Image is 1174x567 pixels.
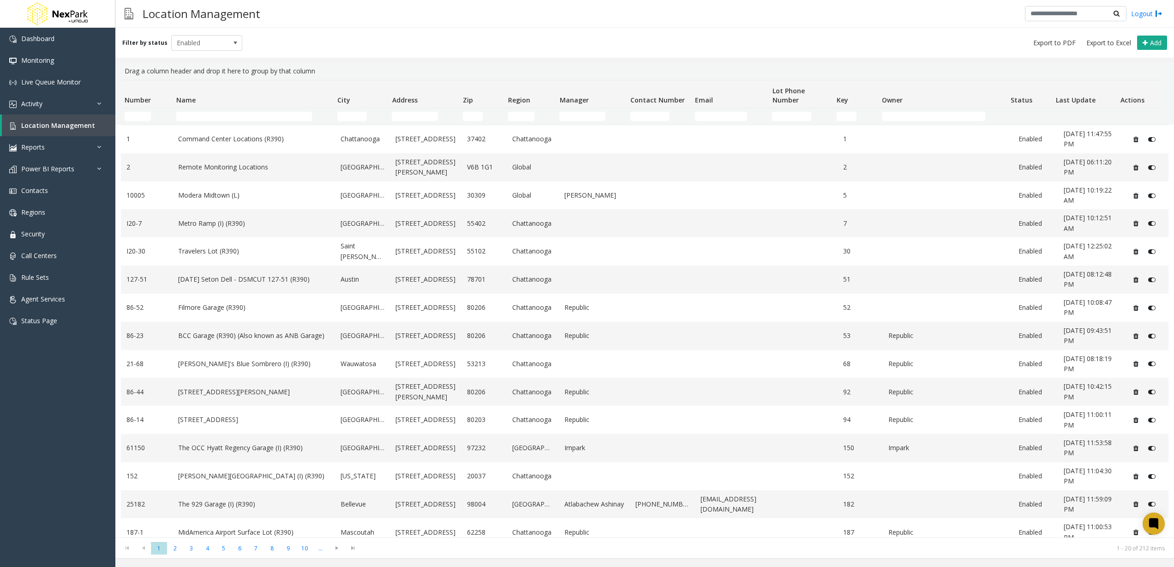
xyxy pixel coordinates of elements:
td: City Filter [334,108,389,125]
a: 25182 [126,499,167,509]
a: [DATE] 12:25:02 AM [1064,241,1118,262]
td: Region Filter [504,108,556,125]
a: 5 [843,190,877,200]
img: 'icon' [9,231,17,238]
a: Chattanooga [512,331,553,341]
span: [DATE] 10:19:22 AM [1064,186,1112,205]
a: [DATE] 11:59:09 PM [1064,494,1118,515]
a: Chattanooga [341,134,384,144]
a: 127-51 [126,274,167,284]
span: Number [125,96,151,104]
a: [DATE] 10:08:47 PM [1064,297,1118,318]
span: Monitoring [21,56,54,65]
a: 86-52 [126,302,167,313]
a: [STREET_ADDRESS][PERSON_NAME] [178,387,329,397]
a: [STREET_ADDRESS] [395,359,456,369]
span: Name [176,96,196,104]
a: 62258 [467,527,501,537]
img: 'icon' [9,57,17,65]
td: Actions Filter [1116,108,1162,125]
span: [DATE] 11:59:09 PM [1064,495,1112,513]
a: Atlabachew Ashinay [564,499,625,509]
a: [GEOGRAPHIC_DATA] [341,443,384,453]
a: [STREET_ADDRESS][PERSON_NAME] [395,157,456,178]
span: [DATE] 06:11:20 PM [1064,157,1112,176]
a: [STREET_ADDRESS] [395,302,456,313]
span: Dashboard [21,34,54,43]
a: [DATE] 11:00:53 PM [1064,522,1118,543]
span: Enabled [172,36,228,50]
span: Page 8 [264,542,280,555]
a: 53 [843,331,877,341]
a: [DATE] 11:53:58 PM [1064,438,1118,458]
a: I20-7 [126,218,167,229]
button: Delete [1128,272,1143,287]
a: Wauwatosa [341,359,384,369]
td: Contact Number Filter [627,108,691,125]
label: Filter by status [122,39,168,47]
a: 52 [843,302,877,313]
a: Chattanooga [512,274,553,284]
a: Command Center Locations (R390) [178,134,329,144]
a: Filmore Garage (R390) [178,302,329,313]
a: Mascoutah [341,527,384,537]
a: 55402 [467,218,501,229]
a: [GEOGRAPHIC_DATA] [512,499,553,509]
a: 80203 [467,415,501,425]
img: 'icon' [9,36,17,43]
button: Delete [1128,328,1143,343]
td: Last Update Filter [1052,108,1117,125]
a: 78701 [467,274,501,284]
span: Address [392,96,418,104]
a: [STREET_ADDRESS] [395,274,456,284]
a: [STREET_ADDRESS] [395,415,456,425]
span: Page 2 [167,542,183,555]
a: I20-30 [126,246,167,256]
input: Lot Phone Number Filter [772,112,811,121]
img: logout [1155,9,1162,18]
a: [DATE] 10:42:15 PM [1064,381,1118,402]
img: 'icon' [9,209,17,217]
button: Delete [1128,469,1143,483]
a: 2 [843,162,877,172]
a: 150 [843,443,877,453]
span: [DATE] 10:12:51 AM [1064,213,1112,232]
a: [GEOGRAPHIC_DATA] [341,162,384,172]
a: MidAmerica Airport Surface Lot (R390) [178,527,329,537]
a: Republic [564,331,625,341]
td: Name Filter [173,108,334,125]
input: Number Filter [125,112,151,121]
a: 30 [843,246,877,256]
a: Republic [888,527,1007,537]
span: [DATE] 11:53:58 PM [1064,438,1112,457]
a: Republic [564,415,625,425]
span: Live Queue Monitor [21,78,81,86]
a: The 929 Garage (I) (R390) [178,499,329,509]
a: Modera Midtown (L) [178,190,329,200]
span: Rule Sets [21,273,49,282]
span: Page 11 [312,542,329,555]
span: [DATE] 11:00:11 PM [1064,410,1112,429]
a: [DATE] 11:00:11 PM [1064,410,1118,430]
a: 7 [843,218,877,229]
a: The OCC Hyatt Regency Garage (I) (R390) [178,443,329,453]
span: Reports [21,143,45,151]
a: [GEOGRAPHIC_DATA] [341,387,384,397]
span: Export to Excel [1086,38,1131,48]
input: Key Filter [837,112,857,121]
span: Go to the next page [329,542,345,555]
button: Disable [1143,272,1160,287]
button: Delete [1128,301,1143,315]
td: Number Filter [121,108,173,125]
a: 30309 [467,190,501,200]
a: Saint [PERSON_NAME] [341,241,384,262]
button: Disable [1143,216,1160,231]
a: 51 [843,274,877,284]
th: Status [1007,80,1052,108]
a: Global [512,190,553,200]
span: Manager [560,96,589,104]
button: Delete [1128,216,1143,231]
a: Enabled [1018,331,1053,341]
span: Go to the last page [347,544,359,552]
button: Delete [1128,525,1143,540]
